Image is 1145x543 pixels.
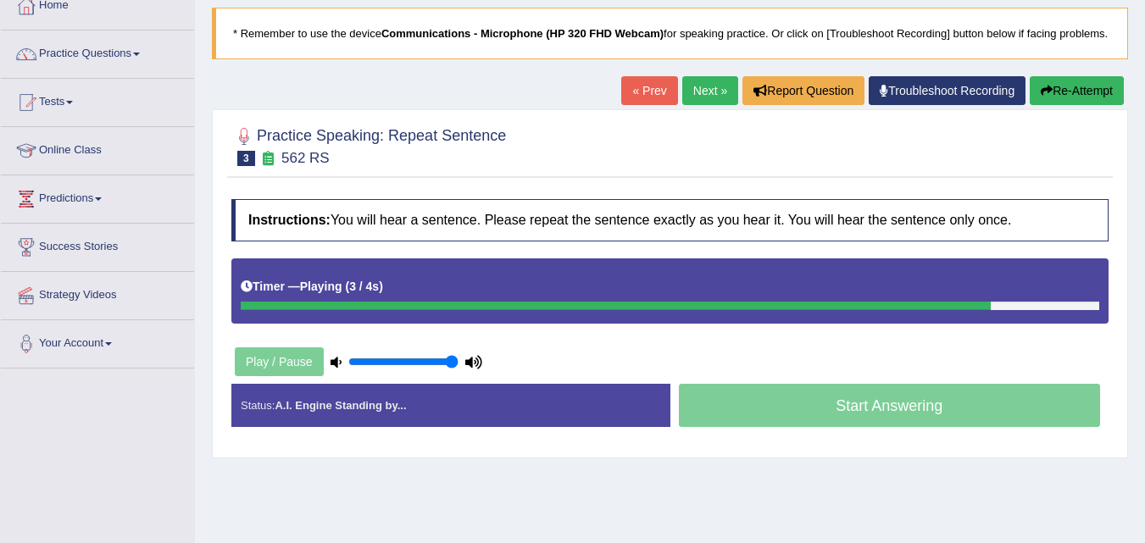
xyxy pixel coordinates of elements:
small: 562 RS [281,150,330,166]
a: Strategy Videos [1,272,194,314]
div: Status: [231,384,670,427]
small: Exam occurring question [259,151,277,167]
a: Practice Questions [1,30,194,73]
h5: Timer — [241,280,383,293]
b: ( [345,280,349,293]
b: Communications - Microphone (HP 320 FHD Webcam) [381,27,664,40]
b: ) [379,280,383,293]
a: Troubleshoot Recording [869,76,1025,105]
a: Online Class [1,127,194,169]
a: Next » [682,76,738,105]
strong: A.I. Engine Standing by... [275,399,406,412]
button: Report Question [742,76,864,105]
a: Success Stories [1,224,194,266]
a: Tests [1,79,194,121]
h4: You will hear a sentence. Please repeat the sentence exactly as you hear it. You will hear the se... [231,199,1109,241]
b: Playing [300,280,342,293]
a: Predictions [1,175,194,218]
b: Instructions: [248,213,331,227]
span: 3 [237,151,255,166]
a: « Prev [621,76,677,105]
h2: Practice Speaking: Repeat Sentence [231,124,506,166]
a: Your Account [1,320,194,363]
b: 3 / 4s [349,280,379,293]
blockquote: * Remember to use the device for speaking practice. Or click on [Troubleshoot Recording] button b... [212,8,1128,59]
button: Re-Attempt [1030,76,1124,105]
